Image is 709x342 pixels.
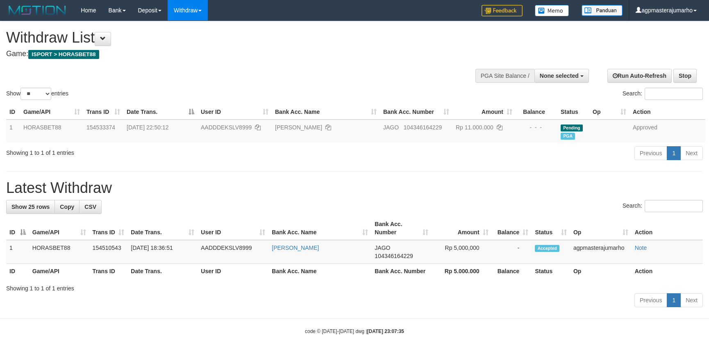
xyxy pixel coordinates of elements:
[20,104,83,120] th: Game/API: activate to sort column ascending
[629,120,705,143] td: Approved
[432,217,491,240] th: Amount: activate to sort column ascending
[561,133,575,140] span: Marked by agpmasterajumarho
[6,29,464,46] h1: Withdraw List
[20,120,83,143] td: HORASBET88
[607,69,672,83] a: Run Auto-Refresh
[432,264,491,279] th: Rp 5.000.000
[275,124,322,131] a: [PERSON_NAME]
[86,124,115,131] span: 154533374
[623,88,703,100] label: Search:
[404,124,442,131] span: Copy 104346164229 to clipboard
[79,200,102,214] a: CSV
[532,264,570,279] th: Status
[6,50,464,58] h4: Game:
[667,146,681,160] a: 1
[432,240,491,264] td: Rp 5,000,000
[60,204,74,210] span: Copy
[29,264,89,279] th: Game/API
[84,204,96,210] span: CSV
[680,146,703,160] a: Next
[6,264,29,279] th: ID
[6,281,703,292] div: Showing 1 to 1 of 1 entries
[589,104,629,120] th: Op: activate to sort column ascending
[127,124,168,131] span: [DATE] 22:50:12
[29,240,89,264] td: HORASBET88
[6,145,289,157] div: Showing 1 to 1 of 1 entries
[561,125,583,131] span: Pending
[540,72,579,79] span: None selected
[383,124,399,131] span: JAGO
[634,146,667,160] a: Previous
[6,240,29,264] td: 1
[6,104,20,120] th: ID
[198,217,268,240] th: User ID: activate to sort column ascending
[268,264,371,279] th: Bank Acc. Name
[198,264,268,279] th: User ID
[6,88,68,100] label: Show entries
[629,104,705,120] th: Action
[371,264,432,279] th: Bank Acc. Number
[55,200,80,214] a: Copy
[475,69,534,83] div: PGA Site Balance /
[89,217,128,240] th: Trans ID: activate to sort column ascending
[680,293,703,307] a: Next
[6,217,29,240] th: ID: activate to sort column descending
[6,4,68,16] img: MOTION_logo.png
[198,104,272,120] th: User ID: activate to sort column ascending
[570,240,632,264] td: agpmasterajumarho
[367,328,404,334] strong: [DATE] 23:07:35
[632,217,703,240] th: Action
[623,200,703,212] label: Search:
[570,264,632,279] th: Op
[492,264,532,279] th: Balance
[534,69,589,83] button: None selected
[6,120,20,143] td: 1
[535,245,559,252] span: Accepted
[123,104,198,120] th: Date Trans.: activate to sort column descending
[645,200,703,212] input: Search:
[11,204,50,210] span: Show 25 rows
[456,124,493,131] span: Rp 11.000.000
[634,293,667,307] a: Previous
[83,104,123,120] th: Trans ID: activate to sort column ascending
[673,69,697,83] a: Stop
[371,217,432,240] th: Bank Acc. Number: activate to sort column ascending
[667,293,681,307] a: 1
[557,104,589,120] th: Status
[632,264,703,279] th: Action
[127,217,198,240] th: Date Trans.: activate to sort column ascending
[375,245,390,251] span: JAGO
[127,264,198,279] th: Date Trans.
[516,104,557,120] th: Balance
[89,264,128,279] th: Trans ID
[127,240,198,264] td: [DATE] 18:36:51
[89,240,128,264] td: 154510543
[198,240,268,264] td: AADDDEKSLV8999
[452,104,516,120] th: Amount: activate to sort column ascending
[635,245,647,251] a: Note
[519,123,554,131] div: - - -
[492,240,532,264] td: -
[492,217,532,240] th: Balance: activate to sort column ascending
[380,104,452,120] th: Bank Acc. Number: activate to sort column ascending
[272,245,319,251] a: [PERSON_NAME]
[582,5,623,16] img: panduan.png
[268,217,371,240] th: Bank Acc. Name: activate to sort column ascending
[201,124,252,131] span: AADDDEKSLV8999
[535,5,569,16] img: Button%20Memo.svg
[20,88,51,100] select: Showentries
[6,180,703,196] h1: Latest Withdraw
[6,200,55,214] a: Show 25 rows
[482,5,523,16] img: Feedback.jpg
[305,328,404,334] small: code © [DATE]-[DATE] dwg |
[532,217,570,240] th: Status: activate to sort column ascending
[645,88,703,100] input: Search:
[29,217,89,240] th: Game/API: activate to sort column ascending
[375,253,413,259] span: Copy 104346164229 to clipboard
[570,217,632,240] th: Op: activate to sort column ascending
[28,50,99,59] span: ISPORT > HORASBET88
[272,104,380,120] th: Bank Acc. Name: activate to sort column ascending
